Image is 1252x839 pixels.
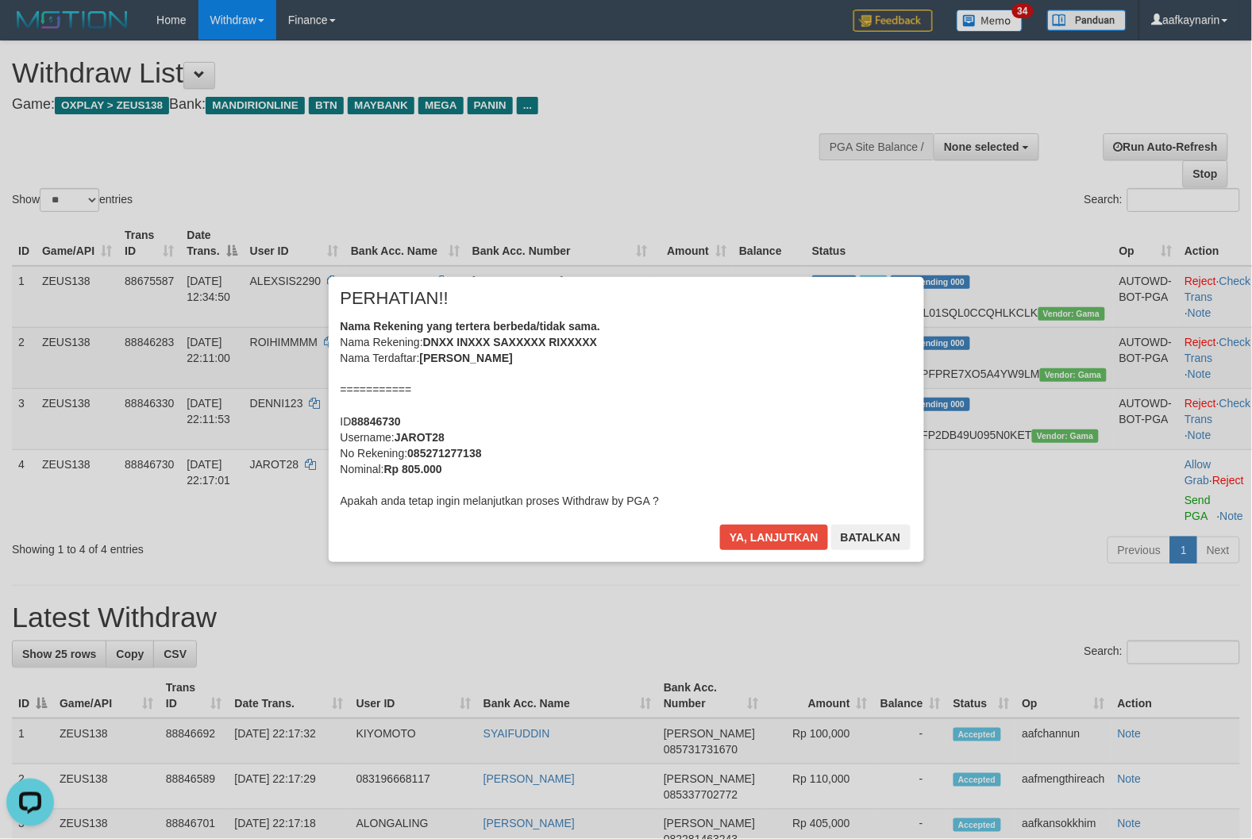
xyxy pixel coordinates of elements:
b: [PERSON_NAME] [420,352,513,364]
b: 88846730 [352,415,401,428]
button: Batalkan [831,525,911,550]
button: Open LiveChat chat widget [6,6,54,54]
button: Ya, lanjutkan [720,525,828,550]
b: Nama Rekening yang tertera berbeda/tidak sama. [341,320,601,333]
div: Nama Rekening: Nama Terdaftar: =========== ID Username: No Rekening: Nominal: Apakah anda tetap i... [341,318,912,509]
span: PERHATIAN!! [341,291,449,306]
b: DNXX INXXX SAXXXXX RIXXXXX [423,336,597,348]
b: JAROT28 [395,431,445,444]
b: Rp 805.000 [384,463,442,475]
b: 085271277138 [407,447,481,460]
